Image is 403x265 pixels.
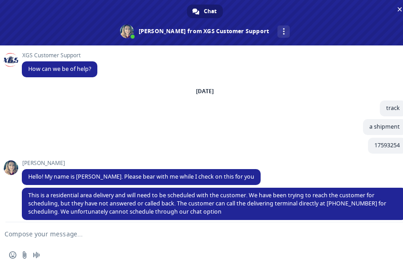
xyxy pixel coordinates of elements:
[374,141,400,149] span: 17593254
[28,191,386,215] span: This is a residential area delivery and will need to be scheduled with the customer. We have been...
[28,173,254,180] span: Hello! My name is [PERSON_NAME]. Please bear with me while I check on this for you
[9,251,16,259] span: Insert an emoji
[21,251,28,259] span: Send a file
[33,251,40,259] span: Audio message
[28,65,91,73] span: How can we be of help?
[22,52,97,59] span: XGS Customer Support
[277,25,290,38] div: More channels
[204,5,217,18] span: Chat
[22,160,261,166] span: [PERSON_NAME]
[187,5,223,18] div: Chat
[5,230,376,238] textarea: Compose your message...
[369,123,400,130] span: a shipment
[386,104,400,112] span: track
[196,89,214,94] div: [DATE]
